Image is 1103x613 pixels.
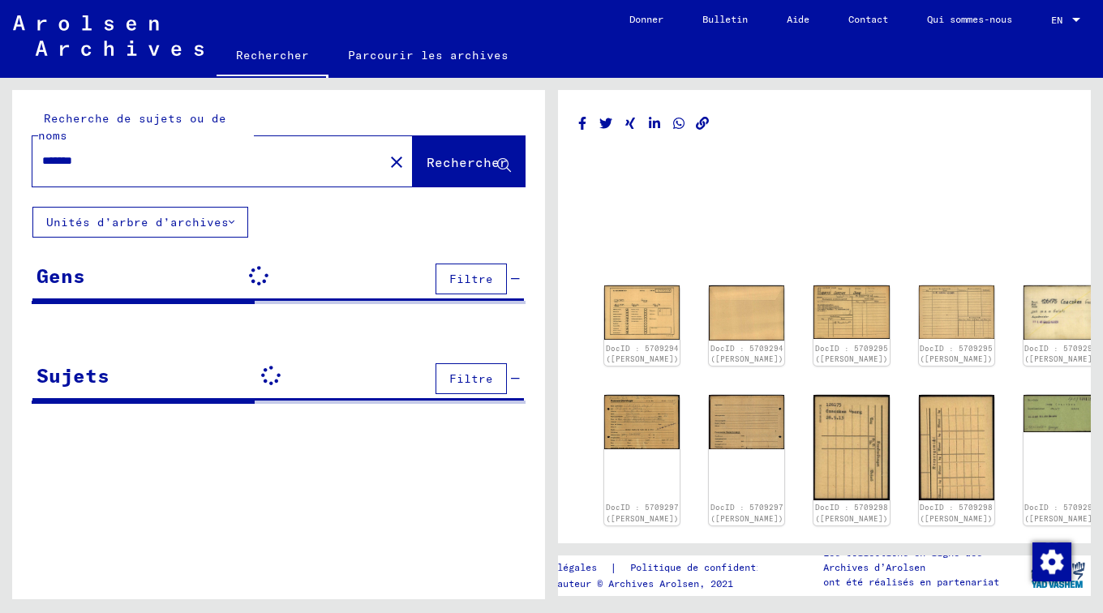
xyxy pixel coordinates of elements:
button: Partager sur WhatsApp [671,114,688,134]
p: ont été réalisés en partenariat avec [823,575,1024,604]
span: Filtre [449,371,493,386]
div: Sujets [36,361,109,390]
a: DocID : 5709297 ([PERSON_NAME]) [606,503,679,523]
a: DocID : 5709295 ([PERSON_NAME]) [920,344,993,364]
span: Rechercher [427,154,508,170]
span: Filtre [449,272,493,286]
mat-label: Recherche de sujets ou de noms [38,111,226,143]
mat-icon: close [387,152,406,172]
button: Copier le lien [694,114,711,134]
button: Filtre [436,363,507,394]
img: 001.jpg [813,395,889,500]
img: 002.jpg [919,395,994,500]
a: Politique de confidentialité [617,559,809,577]
img: Arolsen_neg.svg [13,15,204,56]
button: Partager sur Facebook [574,114,591,134]
img: 001.jpg [604,395,680,449]
img: 001.jpg [604,285,680,339]
img: 001.jpg [1024,395,1099,432]
img: 001.jpg [813,285,889,339]
button: Partager sur Xing [622,114,639,134]
img: 002.jpg [919,285,994,339]
a: DocID : 5709295 ([PERSON_NAME]) [815,344,888,364]
img: 002.jpg [709,285,784,340]
a: DocID : 5709298 ([PERSON_NAME]) [815,503,888,523]
a: Mentions légales [506,559,610,577]
a: DocID : 5709299 ([PERSON_NAME]) [1024,503,1097,523]
img: 002.jpg [709,395,784,449]
button: Partager sur Twitter [598,114,615,134]
img: 001.jpg [1024,285,1099,340]
span: EN [1051,15,1069,26]
button: Rechercher [413,136,525,186]
div: Gens [36,261,85,290]
button: Filtre [436,264,507,294]
p: Les collections en ligne des Archives d’Arolsen [823,546,1024,575]
font: Unités d’arbre d’archives [46,215,229,229]
button: Partager sur LinkedIn [646,114,663,134]
a: DocID : 5709297 ([PERSON_NAME]) [710,503,783,523]
a: DocID : 5709294 ([PERSON_NAME]) [606,344,679,364]
img: yv_logo.png [1028,555,1088,595]
button: Unités d’arbre d’archives [32,207,248,238]
p: Droits d’auteur © Archives Arolsen, 2021 [506,577,809,591]
a: DocID : 5709294 ([PERSON_NAME]) [710,344,783,364]
button: Clair [380,145,413,178]
a: DocID : 5709296 ([PERSON_NAME]) [1024,344,1097,364]
img: Modifier le consentement [1032,542,1071,581]
a: Rechercher [217,36,328,78]
a: DocID : 5709298 ([PERSON_NAME]) [920,503,993,523]
a: Parcourir les archives [328,36,528,75]
font: | [610,559,617,577]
